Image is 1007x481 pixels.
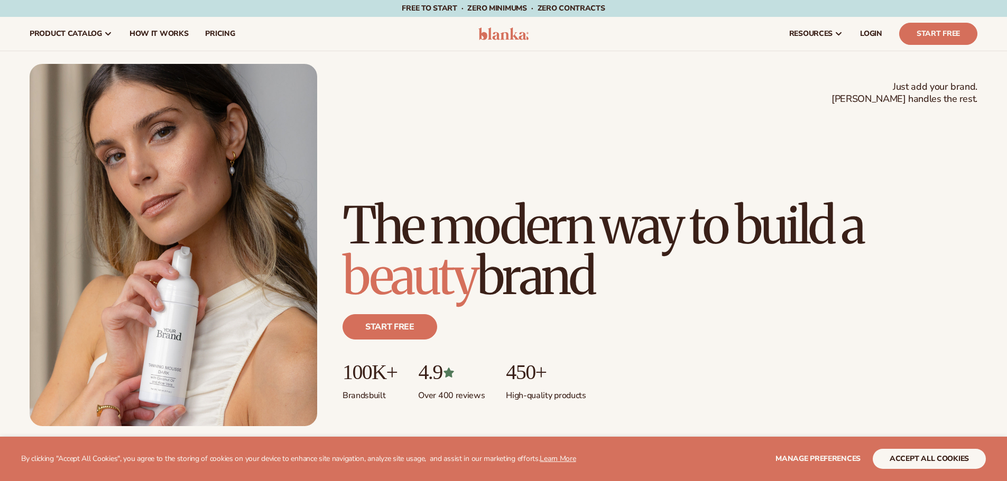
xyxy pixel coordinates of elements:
a: pricing [197,17,243,51]
p: High-quality products [506,384,586,401]
span: resources [789,30,833,38]
p: Over 400 reviews [418,384,485,401]
a: product catalog [21,17,121,51]
button: accept all cookies [873,449,986,469]
button: Manage preferences [775,449,861,469]
p: 450+ [506,361,586,384]
p: Brands built [343,384,397,401]
span: Just add your brand. [PERSON_NAME] handles the rest. [832,81,977,106]
h1: The modern way to build a brand [343,200,977,301]
a: Learn More [540,454,576,464]
a: Start Free [899,23,977,45]
span: product catalog [30,30,102,38]
p: 100K+ [343,361,397,384]
img: logo [478,27,529,40]
span: How It Works [130,30,189,38]
a: resources [781,17,852,51]
p: By clicking "Accept All Cookies", you agree to the storing of cookies on your device to enhance s... [21,455,576,464]
a: Start free [343,314,437,339]
img: Female holding tanning mousse. [30,64,317,426]
span: beauty [343,244,477,308]
span: Free to start · ZERO minimums · ZERO contracts [402,3,605,13]
span: Manage preferences [775,454,861,464]
a: LOGIN [852,17,891,51]
span: pricing [205,30,235,38]
span: LOGIN [860,30,882,38]
a: How It Works [121,17,197,51]
p: 4.9 [418,361,485,384]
